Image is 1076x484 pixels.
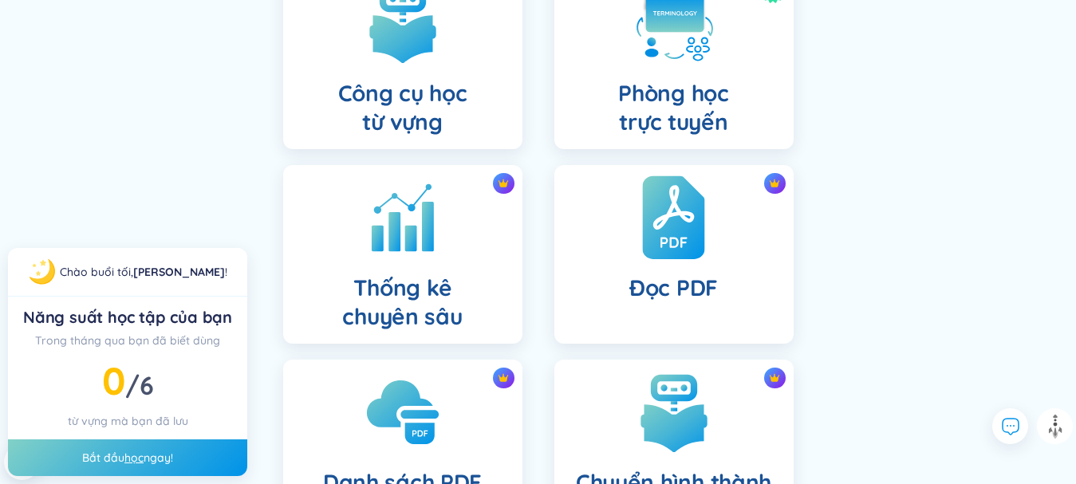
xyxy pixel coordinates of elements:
a: [PERSON_NAME] [133,265,225,279]
a: crown iconThống kêchuyên sâu [267,165,538,344]
div: Bắt đầu ngay! [8,439,247,476]
h4: Phòng học trực tuyến [618,79,728,136]
div: từ vựng mà bạn đã lưu [21,412,235,430]
img: to top [1042,414,1068,439]
div: Trong tháng qua bạn đã biết dùng [21,332,235,349]
span: 6 [140,369,154,401]
div: ! [60,263,227,281]
img: crown icon [498,178,509,189]
img: crown icon [498,372,509,384]
h4: Công cụ học từ vựng [338,79,467,136]
span: / [125,369,153,401]
h4: Thống kê chuyên sâu [342,273,462,331]
span: Chào buổi tối , [60,265,133,279]
span: 0 [102,356,125,404]
a: crown iconĐọc PDF [538,165,810,344]
div: Năng suất học tập của bạn [21,306,235,329]
h4: Đọc PDF [629,273,718,302]
a: học [124,451,144,465]
img: crown icon [769,178,780,189]
img: crown icon [769,372,780,384]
